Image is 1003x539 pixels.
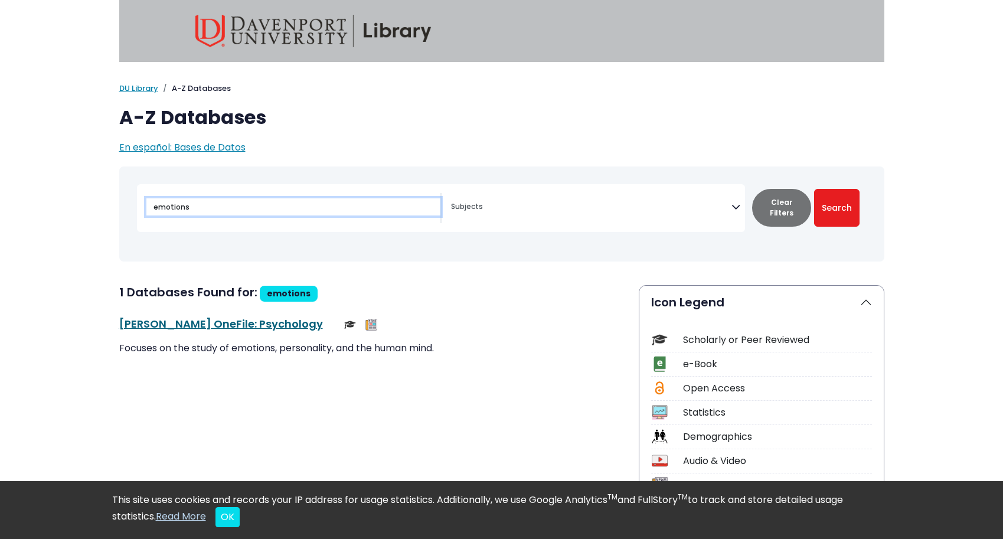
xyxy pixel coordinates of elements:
[683,333,872,347] div: Scholarly or Peer Reviewed
[639,286,884,319] button: Icon Legend
[215,507,240,527] button: Close
[119,83,158,94] a: DU Library
[119,341,625,355] p: Focuses on the study of emotions, personality, and the human mind.
[607,492,618,502] sup: TM
[652,380,667,396] img: Icon Open Access
[652,453,668,469] img: Icon Audio & Video
[678,492,688,502] sup: TM
[683,357,872,371] div: e-Book
[814,189,860,227] button: Submit for Search Results
[683,381,872,396] div: Open Access
[119,166,884,262] nav: Search filters
[683,454,872,468] div: Audio & Video
[683,430,872,444] div: Demographics
[652,356,668,372] img: Icon e-Book
[652,332,668,348] img: Icon Scholarly or Peer Reviewed
[112,493,891,527] div: This site uses cookies and records your IP address for usage statistics. Additionally, we use Goo...
[683,478,872,492] div: Newspapers
[652,477,668,493] img: Icon Newspapers
[267,288,311,299] span: emotions
[146,198,440,215] input: Search database by title or keyword
[119,316,323,331] a: [PERSON_NAME] OneFile: Psychology
[119,141,246,154] a: En español: Bases de Datos
[652,404,668,420] img: Icon Statistics
[752,189,811,227] button: Clear Filters
[652,429,668,445] img: Icon Demographics
[365,319,377,331] img: Newspapers
[344,319,356,331] img: Scholarly or Peer Reviewed
[158,83,231,94] li: A-Z Databases
[156,509,206,523] a: Read More
[119,83,884,94] nav: breadcrumb
[451,203,731,213] textarea: Search
[119,106,884,129] h1: A-Z Databases
[683,406,872,420] div: Statistics
[195,15,432,47] img: Davenport University Library
[119,284,257,300] span: 1 Databases Found for:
